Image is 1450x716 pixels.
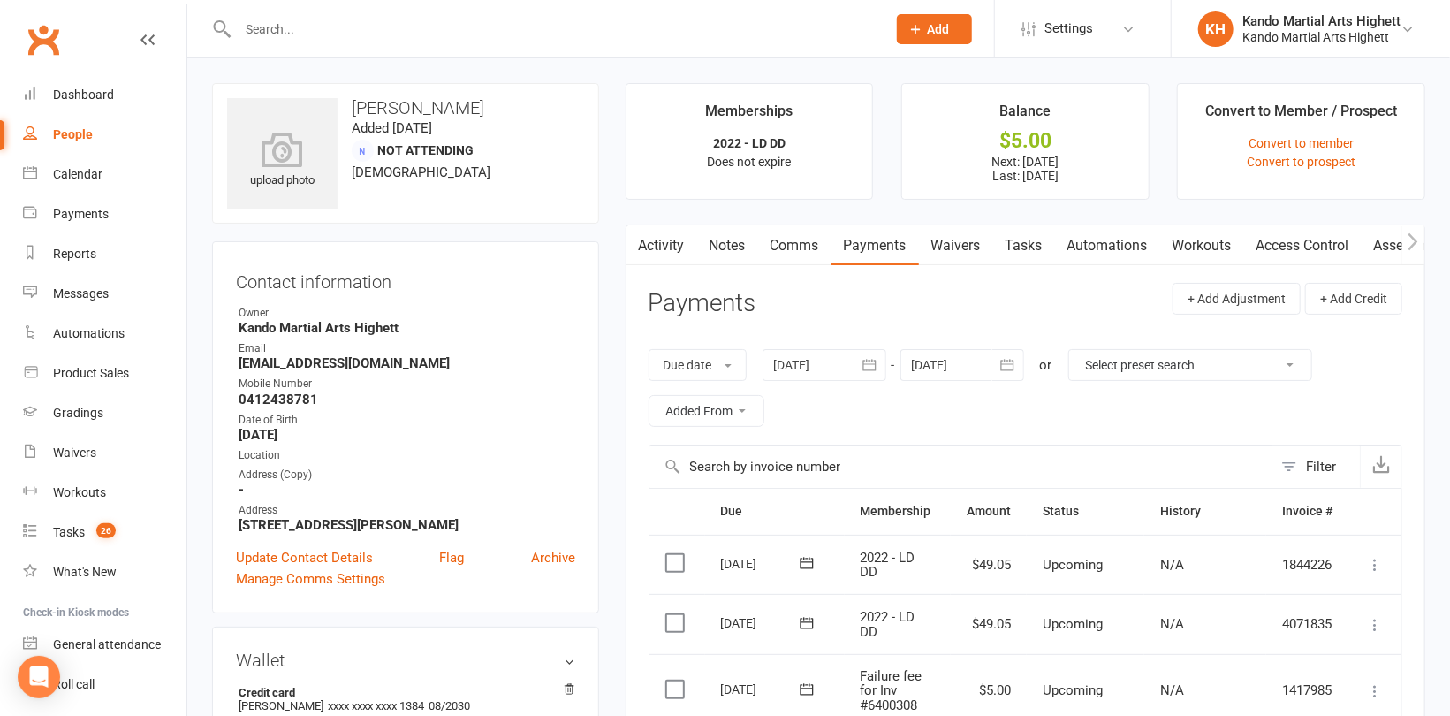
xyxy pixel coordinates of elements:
[352,120,432,136] time: Added [DATE]
[53,677,95,691] div: Roll call
[53,446,96,460] div: Waivers
[1242,13,1401,29] div: Kando Martial Arts Highett
[1305,283,1402,315] button: + Add Credit
[705,489,845,534] th: Due
[758,225,831,266] a: Comms
[721,675,802,703] div: [DATE]
[861,550,915,581] span: 2022 - LD DD
[328,699,424,712] span: xxxx xxxx xxxx 1384
[23,473,186,513] a: Workouts
[928,22,950,36] span: Add
[53,366,129,380] div: Product Sales
[845,489,951,534] th: Membership
[721,609,802,636] div: [DATE]
[23,393,186,433] a: Gradings
[53,326,125,340] div: Automations
[713,136,786,150] strong: 2022 - LD DD
[1043,682,1103,698] span: Upcoming
[1040,354,1052,376] div: or
[23,314,186,354] a: Automations
[239,467,575,484] div: Address (Copy)
[531,547,575,568] a: Archive
[897,14,972,44] button: Add
[951,489,1027,534] th: Amount
[21,18,65,62] a: Clubworx
[1242,29,1401,45] div: Kando Martial Arts Highett
[1198,11,1234,47] div: KH
[1272,446,1360,488] button: Filter
[429,699,470,712] span: 08/2030
[1249,136,1354,150] a: Convert to member
[1266,535,1348,595] td: 1844226
[951,594,1027,654] td: $49.05
[232,17,874,42] input: Search...
[861,609,915,640] span: 2022 - LD DD
[1055,225,1160,266] a: Automations
[918,155,1133,183] p: Next: [DATE] Last: [DATE]
[236,651,575,670] h3: Wallet
[236,683,575,715] li: [PERSON_NAME]
[23,433,186,473] a: Waivers
[23,665,186,705] a: Roll call
[918,132,1133,150] div: $5.00
[1205,100,1397,132] div: Convert to Member / Prospect
[53,485,106,499] div: Workouts
[1044,9,1093,49] span: Settings
[377,143,474,157] span: Not Attending
[23,115,186,155] a: People
[707,155,791,169] span: Does not expire
[993,225,1055,266] a: Tasks
[999,100,1051,132] div: Balance
[23,234,186,274] a: Reports
[239,447,575,464] div: Location
[1043,557,1103,573] span: Upcoming
[1160,557,1184,573] span: N/A
[23,354,186,393] a: Product Sales
[649,290,756,317] h3: Payments
[23,274,186,314] a: Messages
[23,194,186,234] a: Payments
[626,225,697,266] a: Activity
[239,320,575,336] strong: Kando Martial Arts Highett
[236,568,385,590] a: Manage Comms Settings
[1160,682,1184,698] span: N/A
[53,207,109,221] div: Payments
[352,164,490,180] span: [DEMOGRAPHIC_DATA]
[239,392,575,408] strong: 0412438781
[1144,489,1266,534] th: History
[53,637,161,651] div: General attendance
[1247,155,1355,169] a: Convert to prospect
[861,668,922,713] span: Failure fee for Inv #6400308
[1266,594,1348,654] td: 4071835
[1160,225,1244,266] a: Workouts
[239,482,575,498] strong: -
[23,552,186,592] a: What's New
[239,502,575,519] div: Address
[53,565,117,579] div: What's New
[239,412,575,429] div: Date of Birth
[1244,225,1362,266] a: Access Control
[239,355,575,371] strong: [EMAIL_ADDRESS][DOMAIN_NAME]
[1160,616,1184,632] span: N/A
[239,305,575,322] div: Owner
[239,686,566,699] strong: Credit card
[1266,489,1348,534] th: Invoice #
[53,525,85,539] div: Tasks
[239,517,575,533] strong: [STREET_ADDRESS][PERSON_NAME]
[951,535,1027,595] td: $49.05
[23,155,186,194] a: Calendar
[831,225,919,266] a: Payments
[721,550,802,577] div: [DATE]
[96,523,116,538] span: 26
[239,376,575,392] div: Mobile Number
[1173,283,1301,315] button: + Add Adjustment
[236,265,575,292] h3: Contact information
[23,75,186,115] a: Dashboard
[1306,456,1336,477] div: Filter
[53,167,102,181] div: Calendar
[18,656,60,698] div: Open Intercom Messenger
[227,132,338,190] div: upload photo
[1027,489,1144,534] th: Status
[236,547,373,568] a: Update Contact Details
[705,100,793,132] div: Memberships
